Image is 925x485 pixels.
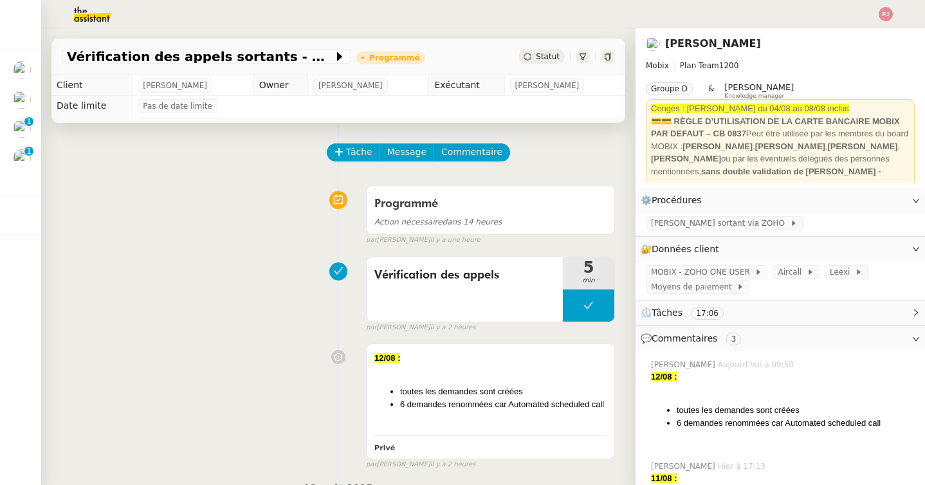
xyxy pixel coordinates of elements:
[26,147,32,158] p: 1
[879,7,893,21] img: svg
[366,459,377,470] span: par
[680,61,719,70] span: Plan Team
[651,473,677,483] strong: 11/08 :
[718,359,796,371] span: Aujourd’hui à 09:50
[828,142,898,151] strong: [PERSON_NAME]
[327,143,380,161] button: Tâche
[652,307,682,318] span: Tâches
[719,61,739,70] span: 1200
[651,116,900,139] strong: 💳💳 RÈGLE D’UTILISATION DE LA CARTE BANCAIRE MOBIX PAR DEFAUT – CB 0837
[374,217,502,226] span: dans 14 heures
[636,237,925,262] div: 🔐Données client
[374,217,443,226] span: Action nécessaire
[563,275,614,286] span: min
[677,404,915,417] li: toutes les demandes sont créées
[374,266,555,285] span: Vérification des appels
[13,91,31,109] img: users%2FSoHiyPZ6lTh48rkksBJmVXB4Fxh1%2Favatar%2F784cdfc3-6442-45b8-8ed3-42f1cc9271a4
[651,217,790,230] span: [PERSON_NAME] sortant via ZOHO
[374,444,395,452] b: Privé
[636,326,925,351] div: 💬Commentaires 3
[651,280,737,293] span: Moyens de paiement
[641,307,735,318] span: ⏲️
[253,75,307,96] td: Owner
[691,307,724,320] nz-tag: 17:06
[380,143,434,161] button: Message
[374,198,438,210] span: Programmé
[830,266,855,279] span: Leexi
[366,322,377,333] span: par
[682,142,753,151] strong: [PERSON_NAME]
[26,117,32,129] p: 1
[652,195,702,205] span: Procédures
[652,333,717,343] span: Commentaires
[778,266,806,279] span: Aircall
[646,61,669,70] span: Mobix
[434,143,510,161] button: Commentaire
[13,149,31,167] img: users%2FC9SBsJ0duuaSgpQFj5LgoEX8n0o2%2Favatar%2Fec9d51b8-9413-4189-adfb-7be4d8c96a3c
[651,154,721,163] strong: [PERSON_NAME]
[641,193,708,208] span: ⚙️
[366,459,475,470] small: [PERSON_NAME]
[67,50,333,63] span: Vérification des appels sortants - août 2025
[641,242,724,257] span: 🔐
[651,266,755,279] span: MOBIX - ZOHO ONE USER
[641,333,746,343] span: 💬
[636,188,925,213] div: ⚙️Procédures
[724,82,794,99] app-user-label: Knowledge manager
[441,145,502,160] span: Commentaire
[636,300,925,325] div: ⏲️Tâches 17:06
[652,244,719,254] span: Données client
[724,93,784,100] span: Knowledge manager
[24,117,33,126] nz-badge-sup: 1
[726,333,742,345] nz-tag: 3
[346,145,372,160] span: Tâche
[366,235,377,246] span: par
[724,82,794,92] span: [PERSON_NAME]
[369,54,420,62] div: Programmé
[318,79,383,92] span: [PERSON_NAME]
[755,142,825,151] strong: [PERSON_NAME]
[563,260,614,275] span: 5
[646,37,660,51] img: users%2FW4OQjB9BRtYK2an7yusO0WsYLsD3%2Favatar%2F28027066-518b-424c-8476-65f2e549ac29
[536,52,560,61] span: Statut
[708,82,714,99] span: &
[651,115,910,178] div: Peut être utilisée par les membres du board MOBIX : , , , ou par les éventuels délégués des perso...
[651,104,849,113] span: Congés : [PERSON_NAME] du 04/08 au 08/08 inclus
[13,120,31,138] img: users%2FW4OQjB9BRtYK2an7yusO0WsYLsD3%2Favatar%2F28027066-518b-424c-8476-65f2e549ac29
[651,461,718,472] span: [PERSON_NAME]
[646,82,693,95] nz-tag: Groupe D
[665,37,761,50] a: [PERSON_NAME]
[51,75,133,96] td: Client
[374,353,400,363] strong: 12/08 :
[651,359,718,371] span: [PERSON_NAME]
[143,79,207,92] span: [PERSON_NAME]
[429,75,504,96] td: Exécutant
[400,385,607,398] li: toutes les demandes sont créées
[387,145,426,160] span: Message
[430,322,476,333] span: il y a 2 heures
[51,96,133,116] td: Date limite
[400,398,607,411] li: 6 demandes renommées car Automated scheduled call
[430,235,481,246] span: il y a une heure
[143,100,212,113] span: Pas de date limite
[515,79,580,92] span: [PERSON_NAME]
[24,147,33,156] nz-badge-sup: 1
[651,372,677,381] strong: 12/08 :
[701,167,881,176] strong: sans double validation de [PERSON_NAME] -
[366,235,481,246] small: [PERSON_NAME]
[13,61,31,79] img: users%2FSoHiyPZ6lTh48rkksBJmVXB4Fxh1%2Favatar%2F784cdfc3-6442-45b8-8ed3-42f1cc9271a4
[718,461,768,472] span: Hier à 17:13
[430,459,476,470] span: il y a 2 heures
[677,417,915,430] li: 6 demandes renommées car Automated scheduled call
[366,322,475,333] small: [PERSON_NAME]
